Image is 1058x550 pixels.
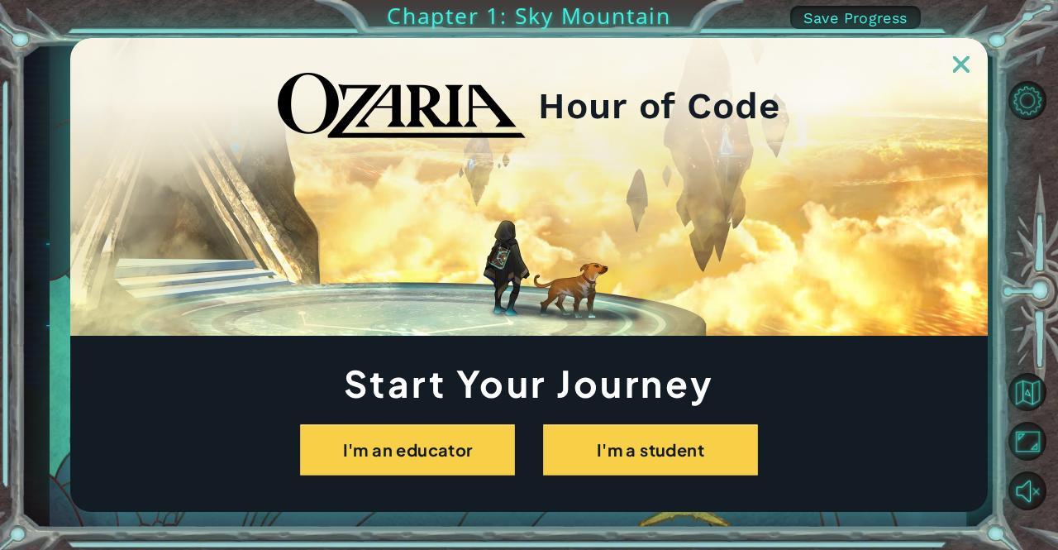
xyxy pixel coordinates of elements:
[543,424,758,476] button: I'm a student
[538,90,780,122] h2: Hour of Code
[278,73,526,139] img: blackOzariaWordmark.png
[953,56,970,73] img: ExitButton_Dusk.png
[300,424,515,476] button: I'm an educator
[70,366,988,399] h1: Start Your Journey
